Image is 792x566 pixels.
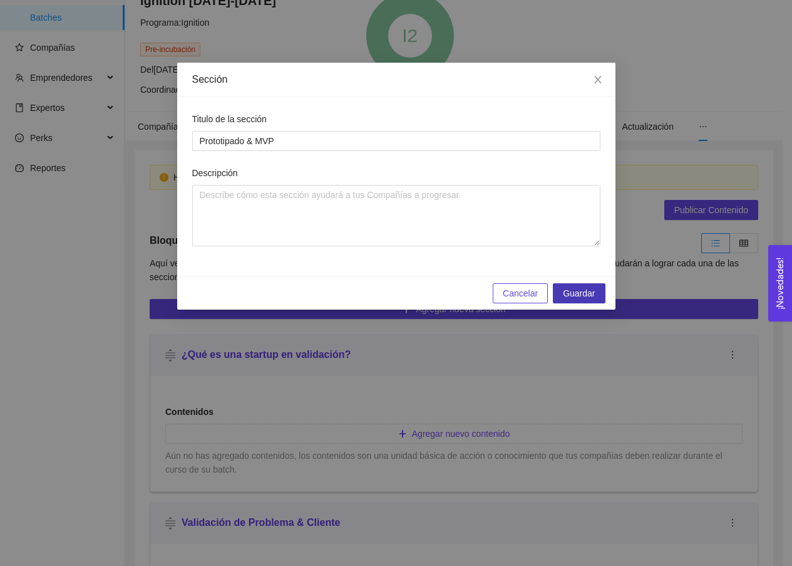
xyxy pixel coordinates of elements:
[192,112,267,126] label: Titulo de la sección
[192,185,600,246] textarea: Descripción
[563,286,595,300] span: Guardar
[192,166,238,180] label: Descripción
[192,73,600,86] div: Sección
[768,245,792,322] button: Open Feedback Widget
[493,283,548,303] button: Cancelar
[553,283,605,303] button: Guardar
[503,286,538,300] span: Cancelar
[192,131,600,151] input: Titulo de la sección
[580,63,615,98] button: Close
[593,75,603,85] span: close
